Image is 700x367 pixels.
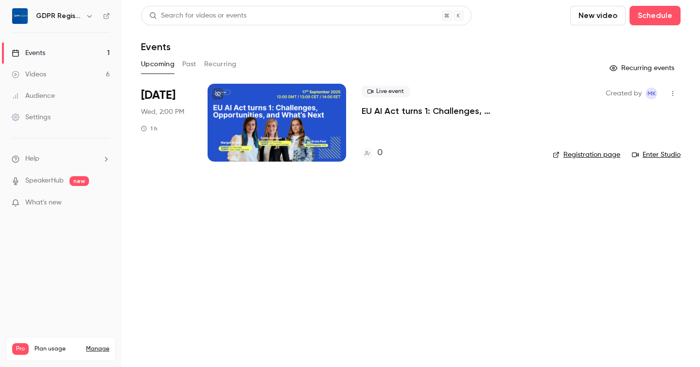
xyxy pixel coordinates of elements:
[141,107,184,117] span: Wed, 2:00 PM
[362,86,410,97] span: Live event
[25,154,39,164] span: Help
[606,88,642,99] span: Created by
[570,6,626,25] button: New video
[12,112,51,122] div: Settings
[25,198,62,208] span: What's new
[12,48,45,58] div: Events
[646,88,657,99] span: Marit Kesa
[141,41,171,53] h1: Events
[647,88,656,99] span: MK
[630,6,681,25] button: Schedule
[141,125,157,132] div: 1 h
[12,91,55,101] div: Audience
[182,56,196,72] button: Past
[12,70,46,79] div: Videos
[553,150,620,160] a: Registration page
[204,56,237,72] button: Recurring
[377,147,383,160] h4: 0
[35,345,80,353] span: Plan usage
[12,154,110,164] li: help-dropdown-opener
[632,150,681,160] a: Enter Studio
[362,105,537,117] a: EU AI Act turns 1: Challenges, Opportunities, and What’s Next
[36,11,82,21] h6: GDPR Register
[70,176,89,186] span: new
[141,56,175,72] button: Upcoming
[141,84,192,162] div: Sep 17 Wed, 2:00 PM (Europe/Tallinn)
[141,88,175,103] span: [DATE]
[605,60,681,76] button: Recurring events
[25,176,64,186] a: SpeakerHub
[149,11,246,21] div: Search for videos or events
[362,147,383,160] a: 0
[12,8,28,24] img: GDPR Register
[86,345,109,353] a: Manage
[12,343,29,355] span: Pro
